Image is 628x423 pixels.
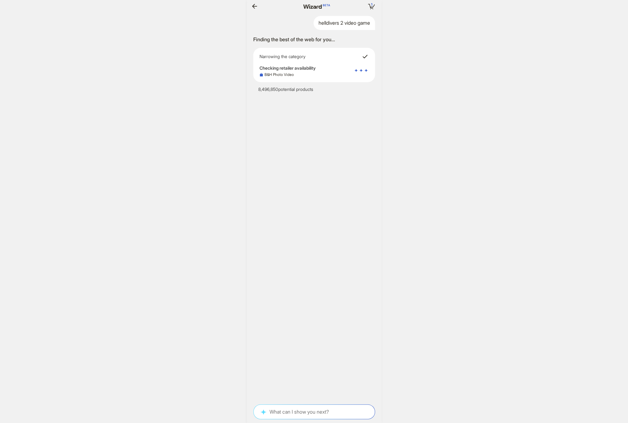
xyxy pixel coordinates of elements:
[314,16,375,30] div: helldivers 2 video game
[258,87,313,92] span: 8,496,850 potential products
[260,65,316,71] span: Checking retailer availability
[253,36,375,43] div: Finding the best of the web for you…
[260,72,316,77] span: B&H Photo Video
[371,2,372,7] span: 1
[260,54,305,59] span: Narrowing the category
[260,73,263,77] span: shopping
